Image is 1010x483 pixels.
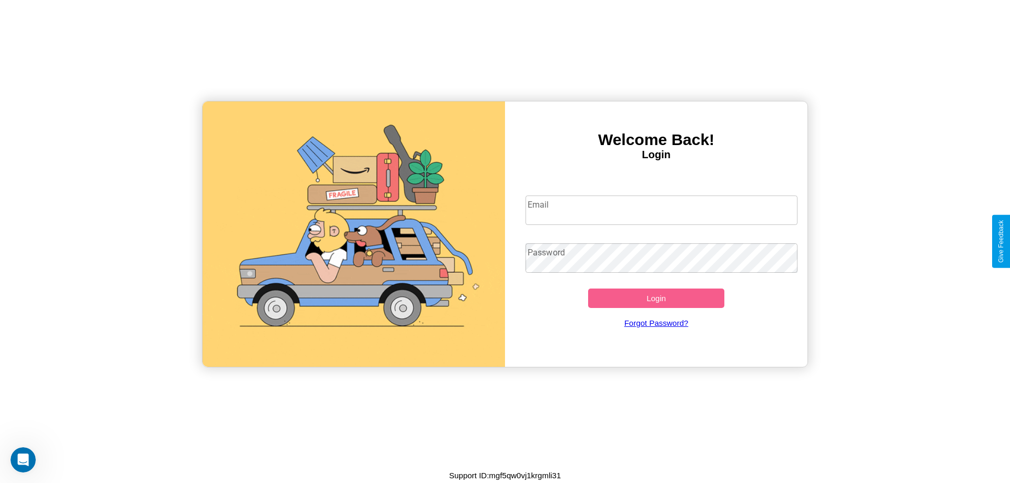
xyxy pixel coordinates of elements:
p: Support ID: mgf5qw0vj1krgmli31 [449,468,561,482]
button: Login [588,289,724,308]
img: gif [203,101,505,367]
h3: Welcome Back! [505,131,807,149]
iframe: Intercom live chat [11,447,36,472]
div: Give Feedback [997,220,1005,263]
h4: Login [505,149,807,161]
a: Forgot Password? [520,308,793,338]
